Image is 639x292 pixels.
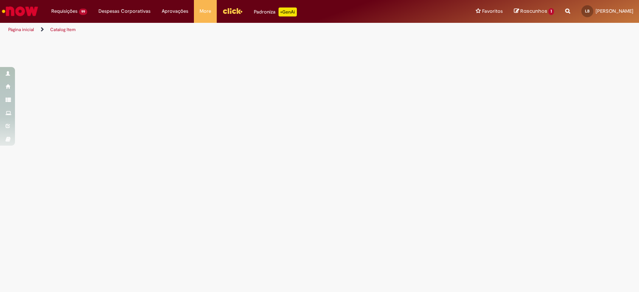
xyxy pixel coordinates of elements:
[8,27,34,33] a: Página inicial
[585,9,590,13] span: LB
[6,23,420,37] ul: Trilhas de página
[279,7,297,16] p: +GenAi
[548,8,554,15] span: 1
[482,7,503,15] span: Favoritos
[51,7,77,15] span: Requisições
[50,27,76,33] a: Catalog Item
[520,7,547,15] span: Rascunhos
[596,8,633,14] span: [PERSON_NAME]
[514,8,554,15] a: Rascunhos
[200,7,211,15] span: More
[1,4,39,19] img: ServiceNow
[254,7,297,16] div: Padroniza
[79,9,87,15] span: 99
[98,7,150,15] span: Despesas Corporativas
[162,7,188,15] span: Aprovações
[222,5,243,16] img: click_logo_yellow_360x200.png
